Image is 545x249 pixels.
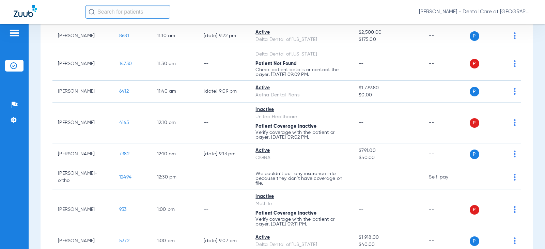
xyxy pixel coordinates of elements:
[89,9,95,15] img: Search Icon
[419,9,531,15] span: [PERSON_NAME] - Dental Care at [GEOGRAPHIC_DATA]
[255,29,348,36] div: Active
[52,81,114,103] td: [PERSON_NAME]
[255,211,316,216] span: Patient Coverage Inactive
[423,165,469,189] td: Self-pay
[359,61,364,66] span: --
[255,200,348,207] div: MetLife
[470,236,479,246] span: P
[470,59,479,68] span: P
[152,81,199,103] td: 11:40 AM
[52,189,114,230] td: [PERSON_NAME]
[514,151,516,157] img: group-dot-blue.svg
[198,143,250,165] td: [DATE] 9:13 PM
[119,120,129,125] span: 4165
[119,89,129,94] span: 6412
[359,175,364,180] span: --
[52,25,114,47] td: [PERSON_NAME]
[359,120,364,125] span: --
[198,189,250,230] td: --
[152,143,199,165] td: 12:10 PM
[255,61,297,66] span: Patient Not Found
[255,92,348,99] div: Aetna Dental Plans
[198,103,250,143] td: --
[152,165,199,189] td: 12:30 PM
[514,237,516,244] img: group-dot-blue.svg
[255,106,348,113] div: Inactive
[423,47,469,81] td: --
[514,88,516,95] img: group-dot-blue.svg
[255,217,348,227] p: Verify coverage with the patient or payer. [DATE] 09:11 PM.
[359,36,418,43] span: $175.00
[85,5,170,19] input: Search for patients
[255,51,348,58] div: Delta Dental of [US_STATE]
[255,67,348,77] p: Check patient details or contact the payer. [DATE] 09:09 PM.
[423,103,469,143] td: --
[514,174,516,181] img: group-dot-blue.svg
[255,241,348,248] div: Delta Dental of [US_STATE]
[470,87,479,96] span: P
[14,5,37,17] img: Zuub Logo
[198,47,250,81] td: --
[470,150,479,159] span: P
[255,193,348,200] div: Inactive
[255,130,348,140] p: Verify coverage with the patient or payer. [DATE] 09:02 PM.
[359,147,418,154] span: $791.00
[52,143,114,165] td: [PERSON_NAME]
[198,81,250,103] td: [DATE] 9:09 PM
[9,29,20,37] img: hamburger-icon
[359,241,418,248] span: $40.00
[514,32,516,39] img: group-dot-blue.svg
[255,154,348,161] div: CIGNA
[359,84,418,92] span: $1,739.80
[514,119,516,126] img: group-dot-blue.svg
[52,47,114,81] td: [PERSON_NAME]
[52,165,114,189] td: [PERSON_NAME]-ortho
[255,147,348,154] div: Active
[52,103,114,143] td: [PERSON_NAME]
[198,25,250,47] td: [DATE] 9:22 PM
[119,61,132,66] span: 14730
[514,60,516,67] img: group-dot-blue.svg
[255,36,348,43] div: Delta Dental of [US_STATE]
[359,154,418,161] span: $50.00
[152,25,199,47] td: 11:10 AM
[152,103,199,143] td: 12:10 PM
[514,206,516,213] img: group-dot-blue.svg
[423,143,469,165] td: --
[119,152,129,156] span: 7382
[255,113,348,121] div: United Healthcare
[119,238,129,243] span: 5372
[255,171,348,186] p: We couldn’t pull any insurance info because they don’t have coverage on file.
[119,33,129,38] span: 8681
[152,47,199,81] td: 11:30 AM
[119,207,127,212] span: 933
[359,207,364,212] span: --
[255,124,316,129] span: Patient Coverage Inactive
[255,234,348,241] div: Active
[119,175,131,180] span: 12494
[423,25,469,47] td: --
[198,165,250,189] td: --
[423,189,469,230] td: --
[470,205,479,215] span: P
[423,81,469,103] td: --
[359,92,418,99] span: $0.00
[470,31,479,41] span: P
[152,189,199,230] td: 1:00 PM
[255,84,348,92] div: Active
[359,234,418,241] span: $1,918.00
[359,29,418,36] span: $2,500.00
[470,118,479,128] span: P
